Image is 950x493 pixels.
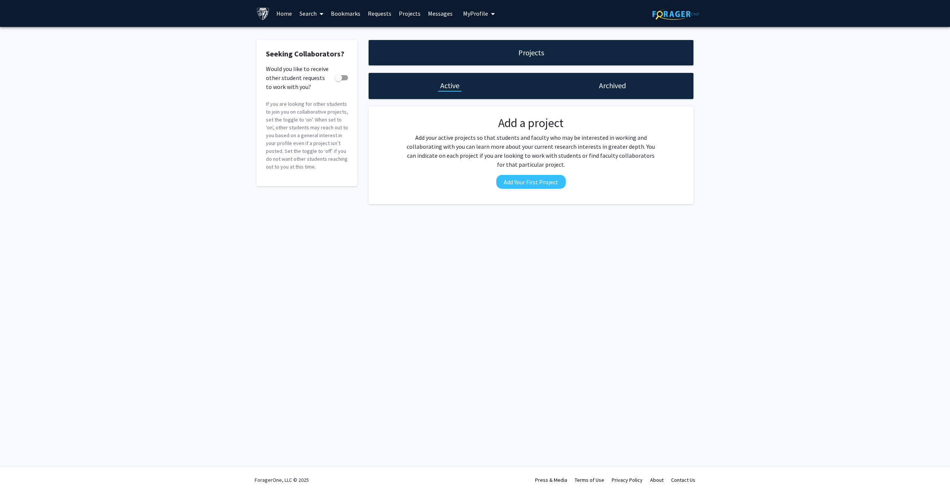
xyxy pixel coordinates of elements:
a: About [650,477,664,483]
iframe: Chat [6,459,32,487]
a: Terms of Use [575,477,604,483]
h2: Seeking Collaborators? [266,49,348,58]
span: Would you like to receive other student requests to work with you? [266,64,332,91]
h1: Archived [599,80,626,91]
a: Requests [364,0,395,27]
a: Home [273,0,296,27]
a: Bookmarks [327,0,364,27]
span: My Profile [463,10,488,17]
a: Contact Us [671,477,695,483]
a: Projects [395,0,424,27]
button: Add Your First Project [496,175,566,189]
img: Johns Hopkins University Logo [257,7,270,20]
a: Privacy Policy [612,477,643,483]
img: ForagerOne Logo [652,8,699,20]
h1: Projects [518,47,544,58]
p: Add your active projects so that students and faculty who may be interested in working and collab... [404,133,658,169]
div: ForagerOne, LLC © 2025 [255,467,309,493]
h1: Active [440,80,459,91]
h2: Add a project [404,116,658,130]
p: If you are looking for other students to join you on collaborative projects, set the toggle to ‘o... [266,100,348,171]
a: Messages [424,0,456,27]
a: Press & Media [535,477,567,483]
a: Search [296,0,327,27]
